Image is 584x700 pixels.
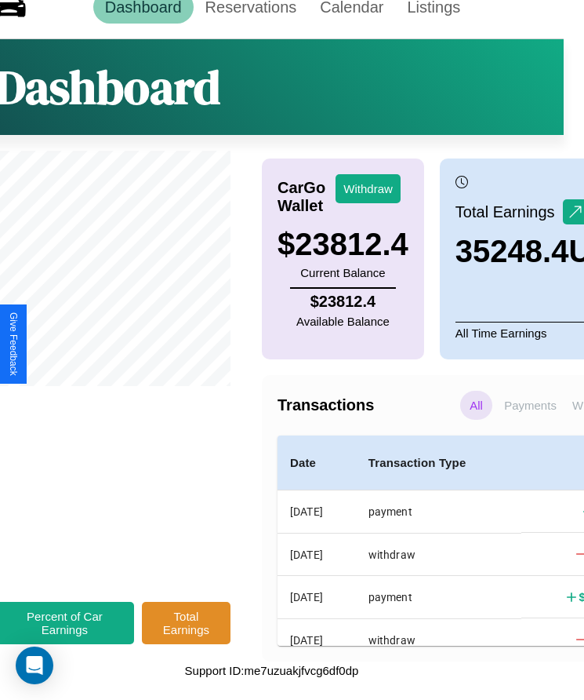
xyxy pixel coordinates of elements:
[500,391,560,420] p: Payments
[277,179,336,215] h4: CarGo Wallet
[460,391,492,420] p: All
[277,533,356,575] th: [DATE]
[290,454,343,472] h4: Date
[455,198,563,226] p: Total Earnings
[277,490,356,534] th: [DATE]
[336,174,401,203] button: Withdraw
[142,602,230,644] button: Total Earnings
[356,576,521,618] th: payment
[185,660,359,681] p: Support ID: me7uzuakjfvcg6df0dp
[296,311,390,332] p: Available Balance
[277,227,408,262] h3: $ 23812.4
[277,618,356,661] th: [DATE]
[277,262,408,283] p: Current Balance
[296,293,390,311] h4: $ 23812.4
[277,576,356,618] th: [DATE]
[16,647,53,684] div: Open Intercom Messenger
[8,312,19,376] div: Give Feedback
[356,618,521,661] th: withdraw
[277,396,456,414] h4: Transactions
[356,490,521,534] th: payment
[356,533,521,575] th: withdraw
[368,454,509,472] h4: Transaction Type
